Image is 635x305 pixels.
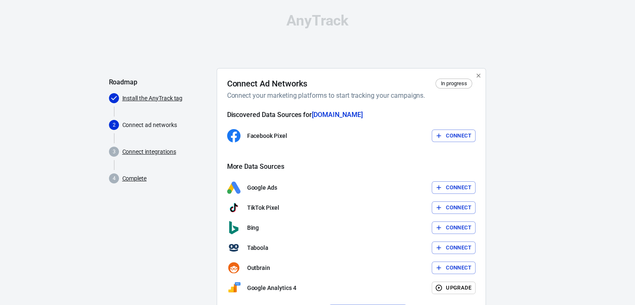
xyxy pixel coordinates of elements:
h5: Roadmap [109,78,210,86]
h6: Connect your marketing platforms to start tracking your campaigns. [227,90,472,101]
button: Connect [432,201,476,214]
a: Complete [122,174,147,183]
p: Outbrain [247,264,271,272]
div: AnyTrack [109,13,526,28]
text: 2 [112,122,115,128]
p: Google Analytics 4 [247,284,296,292]
h5: More Data Sources [227,163,476,171]
h4: Connect Ad Networks [227,79,307,89]
button: Upgrade [432,282,476,295]
button: Connect [432,221,476,234]
p: Facebook Pixel [247,132,287,140]
button: Connect [432,241,476,254]
h5: Discovered Data Sources for [227,111,476,119]
p: Google Ads [247,183,278,192]
p: Bing [247,224,259,232]
span: In progress [438,79,470,88]
p: Taboola [247,244,269,252]
span: [DOMAIN_NAME] [312,111,362,119]
a: Install the AnyTrack tag [122,94,183,103]
a: Connect integrations [122,147,176,156]
p: TikTok Pixel [247,203,279,212]
button: Connect [432,130,476,142]
button: Connect [432,262,476,274]
text: 3 [112,149,115,155]
text: 4 [112,175,115,181]
button: Connect [432,181,476,194]
p: Connect ad networks [122,121,210,130]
